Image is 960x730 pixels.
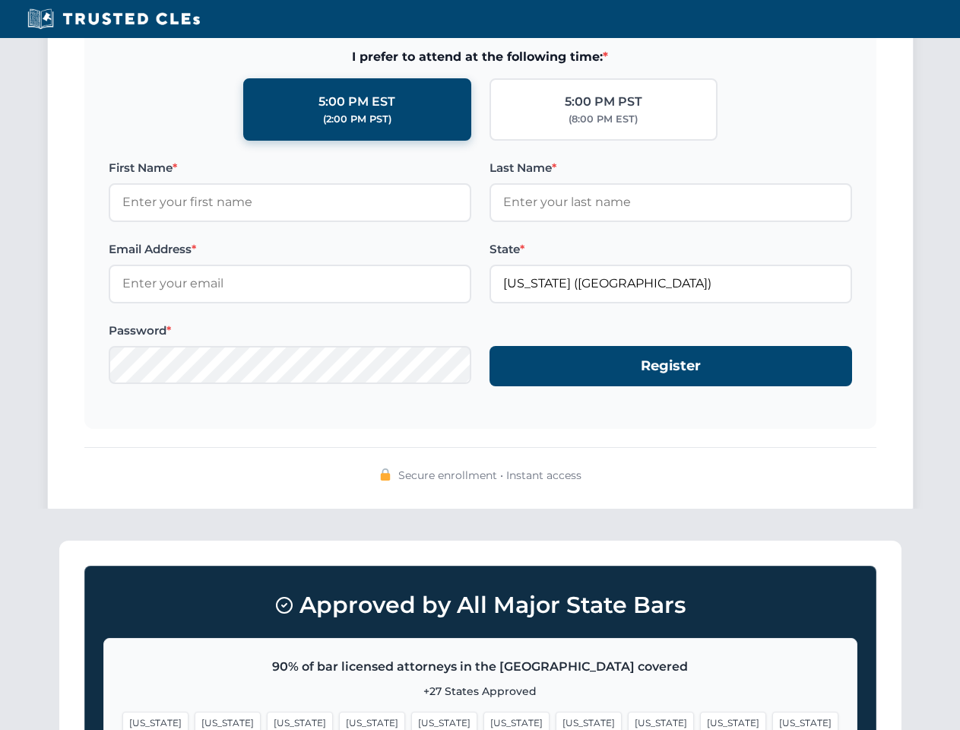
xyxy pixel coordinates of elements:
[490,240,852,259] label: State
[122,683,838,700] p: +27 States Approved
[122,657,838,677] p: 90% of bar licensed attorneys in the [GEOGRAPHIC_DATA] covered
[109,183,471,221] input: Enter your first name
[569,112,638,127] div: (8:00 PM EST)
[23,8,204,30] img: Trusted CLEs
[109,265,471,303] input: Enter your email
[323,112,391,127] div: (2:00 PM PST)
[379,468,391,481] img: 🔒
[398,467,581,484] span: Secure enrollment • Instant access
[103,585,857,626] h3: Approved by All Major State Bars
[490,159,852,177] label: Last Name
[318,92,395,112] div: 5:00 PM EST
[109,240,471,259] label: Email Address
[490,265,852,303] input: Florida (FL)
[490,183,852,221] input: Enter your last name
[565,92,642,112] div: 5:00 PM PST
[109,322,471,340] label: Password
[109,47,852,67] span: I prefer to attend at the following time:
[490,346,852,386] button: Register
[109,159,471,177] label: First Name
